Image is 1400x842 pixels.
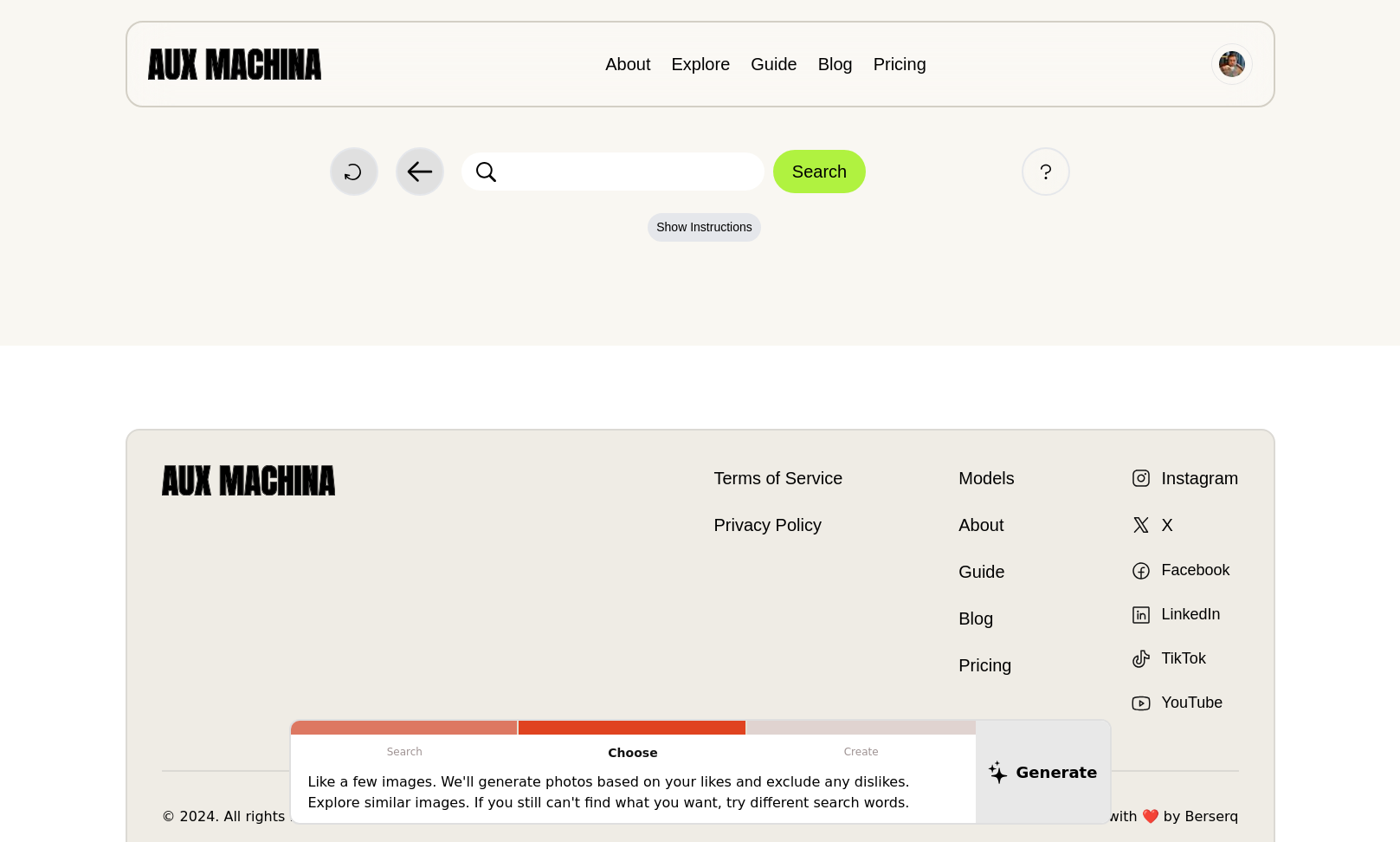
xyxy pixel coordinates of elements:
[1022,147,1070,196] button: Help
[519,735,747,772] p: Choose
[162,806,355,827] p: © 2024. All rights reserved.
[1131,691,1223,715] a: YouTube
[958,465,1014,491] a: Models
[1131,605,1152,625] img: LinkedIn
[605,55,650,74] a: About
[1131,649,1152,670] img: TikTok
[874,55,926,74] a: Pricing
[958,652,1014,678] a: Pricing
[958,559,1014,585] a: Guide
[714,465,843,491] a: Terms of Service
[291,735,519,769] p: Search
[1219,51,1245,77] img: Avatar
[1131,693,1152,714] img: YouTube
[714,512,843,538] a: Privacy Policy
[648,213,761,242] button: Show Instructions
[308,772,958,813] p: Like a few images. We'll generate photos based on your likes and exclude any dislikes. Explore si...
[1131,647,1206,670] a: TikTok
[1131,468,1152,489] img: Instagram
[818,55,853,74] a: Blog
[773,150,866,193] button: Search
[751,55,797,74] a: Guide
[1131,512,1173,538] a: X
[148,49,321,79] img: AUX MACHINA
[958,512,1014,538] a: About
[671,55,730,74] a: Explore
[396,147,444,196] button: Back
[1131,515,1152,535] img: X
[747,735,976,769] p: Create
[1131,560,1152,581] img: Facebook
[1131,465,1239,491] a: Instagram
[976,721,1110,823] button: Generate
[1131,559,1230,582] a: Facebook
[1131,603,1221,626] a: LinkedIn
[958,606,1014,631] a: Blog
